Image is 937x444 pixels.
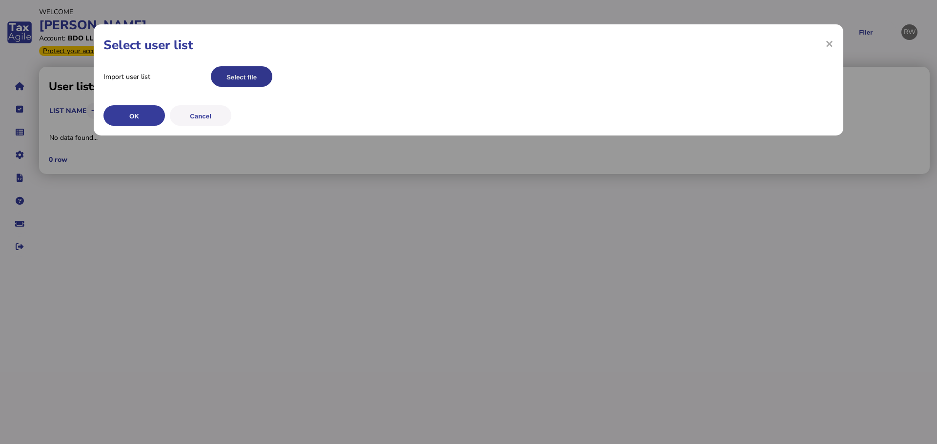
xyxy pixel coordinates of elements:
h1: Select user list [103,37,834,54]
button: Cancel [170,105,231,126]
span: Import user list [103,72,206,81]
span: × [825,34,834,53]
button: OK [103,105,165,126]
button: Select file [211,66,272,87]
